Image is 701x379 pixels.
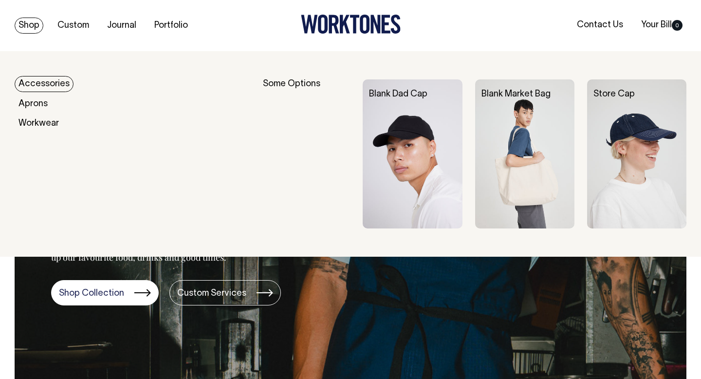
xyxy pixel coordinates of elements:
[103,18,140,34] a: Journal
[51,280,159,305] a: Shop Collection
[587,79,686,228] img: Store Cap
[481,90,551,98] a: Blank Market Bag
[15,18,43,34] a: Shop
[363,79,462,228] img: Blank Dad Cap
[672,20,683,31] span: 0
[263,79,350,228] div: Some Options
[593,90,635,98] a: Store Cap
[150,18,192,34] a: Portfolio
[637,17,686,33] a: Your Bill0
[15,96,52,112] a: Aprons
[369,90,427,98] a: Blank Dad Cap
[169,280,281,305] a: Custom Services
[54,18,93,34] a: Custom
[15,76,74,92] a: Accessories
[15,115,63,132] a: Workwear
[475,79,574,228] img: Blank Market Bag
[573,17,627,33] a: Contact Us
